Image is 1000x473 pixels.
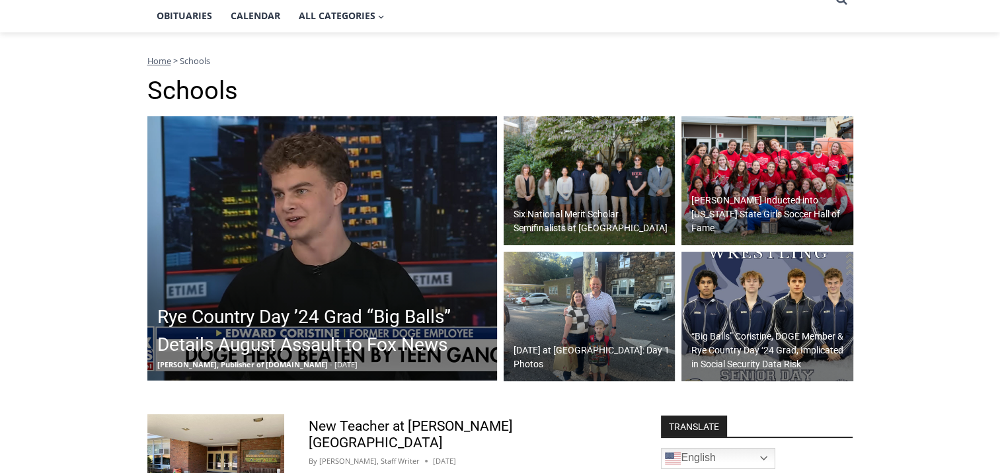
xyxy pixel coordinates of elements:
img: en [665,451,681,466]
a: [PERSON_NAME], Staff Writer [319,456,420,466]
h1: Schools [147,76,853,106]
strong: TRANSLATE [661,416,727,437]
h2: Rye Country Day ’24 Grad “Big Balls” Details August Assault to Fox News [157,303,494,359]
img: (PHOTO: Henry arrived for his first day of Kindergarten at Midland Elementary School. He likes cu... [504,252,675,381]
h2: Six National Merit Scholar Semifinalists at [GEOGRAPHIC_DATA] [514,207,672,235]
span: [PERSON_NAME], Publisher of [DOMAIN_NAME] [157,359,328,369]
a: Home [147,55,171,67]
a: English [661,448,775,469]
time: [DATE] [433,455,456,467]
nav: Breadcrumbs [147,54,853,67]
a: [PERSON_NAME] Inducted into [US_STATE] State Girls Soccer Hall of Fame [681,116,853,246]
h2: [PERSON_NAME] Inducted into [US_STATE] State Girls Soccer Hall of Fame [691,194,850,235]
a: “Big Balls” Coristine, DOGE Member & Rye Country Day ‘24 Grad, Implicated in Social Security Data... [681,252,853,381]
span: Schools [180,55,210,67]
img: (PHOTO: Rye High School Principal Andrew Hara and Rye City School District Superintendent Dr. Tri... [504,116,675,246]
h2: “Big Balls” Coristine, DOGE Member & Rye Country Day ‘24 Grad, Implicated in Social Security Data... [691,330,850,371]
a: [DATE] at [GEOGRAPHIC_DATA]: Day 1 Photos [504,252,675,381]
img: Edward Big Balls Coristine on FOX News Jesse Watters Primetime September 29, 2025 - 1 [147,116,497,381]
a: New Teacher at [PERSON_NAME][GEOGRAPHIC_DATA] [309,418,513,451]
span: - [330,359,332,369]
img: (PHOTO: 2024 graduate from Rye Country Day School Edward Coristine (far right in photo) is part o... [681,252,853,381]
img: (PHOTO: The 2025 Rye Girls Soccer Team surrounding Head Coach Rich Savage after his induction int... [681,116,853,246]
a: Rye Country Day ’24 Grad “Big Balls” Details August Assault to Fox News [PERSON_NAME], Publisher ... [147,116,497,381]
a: Six National Merit Scholar Semifinalists at [GEOGRAPHIC_DATA] [504,116,675,246]
h2: [DATE] at [GEOGRAPHIC_DATA]: Day 1 Photos [514,344,672,371]
span: > [173,55,178,67]
span: By [309,455,317,467]
span: [DATE] [334,359,358,369]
